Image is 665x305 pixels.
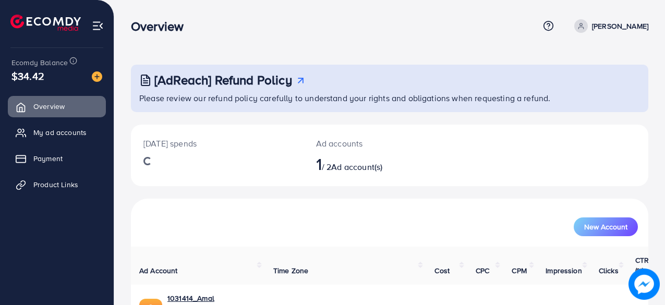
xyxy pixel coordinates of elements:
a: My ad accounts [8,122,106,143]
span: Cost [434,265,450,276]
span: Payment [33,153,63,164]
span: $34.42 [11,68,44,83]
span: CPM [512,265,526,276]
span: Ad Account [139,265,178,276]
h3: [AdReach] Refund Policy [154,72,292,88]
h3: Overview [131,19,192,34]
p: Ad accounts [316,137,420,150]
h2: / 2 [316,154,420,174]
span: CPC [476,265,489,276]
span: My ad accounts [33,127,87,138]
span: Overview [33,101,65,112]
span: Time Zone [273,265,308,276]
span: CTR (%) [635,255,649,276]
span: Product Links [33,179,78,190]
a: Payment [8,148,106,169]
img: logo [10,15,81,31]
span: Ad account(s) [331,161,382,173]
a: [PERSON_NAME] [570,19,648,33]
a: Product Links [8,174,106,195]
span: 1 [316,152,322,176]
p: Please review our refund policy carefully to understand your rights and obligations when requesti... [139,92,642,104]
p: [PERSON_NAME] [592,20,648,32]
span: New Account [584,223,627,230]
span: Impression [546,265,582,276]
p: [DATE] spends [143,137,291,150]
a: Overview [8,96,106,117]
img: menu [92,20,104,32]
span: Ecomdy Balance [11,57,68,68]
img: image [92,71,102,82]
img: image [628,269,660,300]
button: New Account [574,217,638,236]
span: Clicks [599,265,619,276]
